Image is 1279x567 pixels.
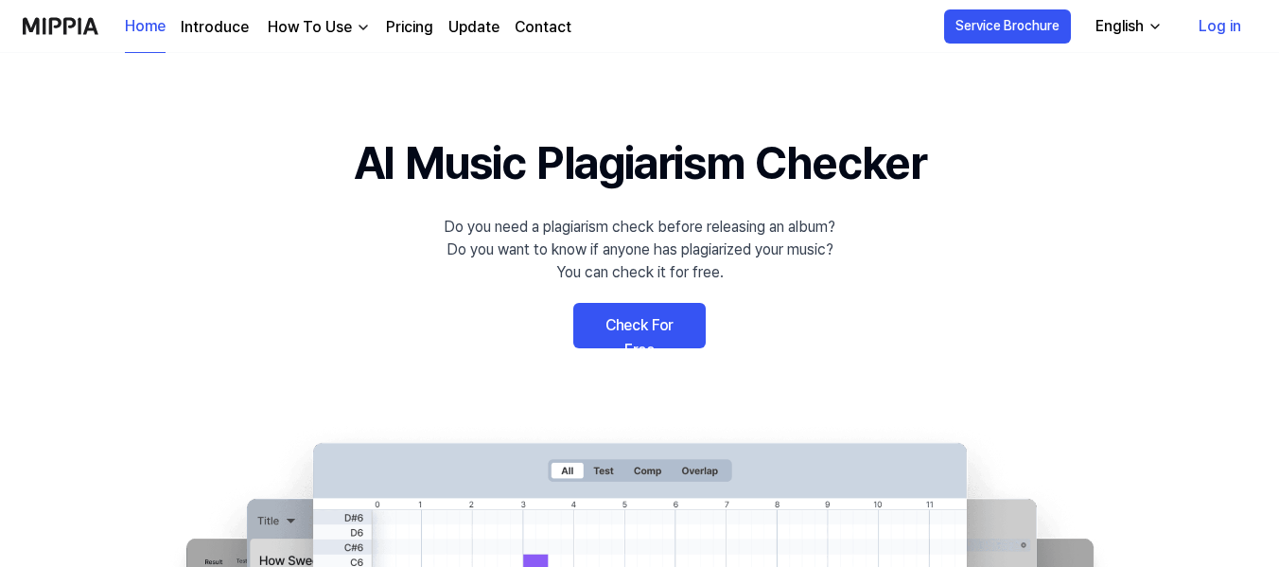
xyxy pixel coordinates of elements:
[386,16,433,39] a: Pricing
[125,1,166,53] a: Home
[264,16,356,39] div: How To Use
[444,216,835,284] div: Do you need a plagiarism check before releasing an album? Do you want to know if anyone has plagi...
[354,129,926,197] h1: AI Music Plagiarism Checker
[181,16,249,39] a: Introduce
[356,20,371,35] img: down
[1092,15,1148,38] div: English
[944,9,1071,44] button: Service Brochure
[515,16,571,39] a: Contact
[1080,8,1174,45] button: English
[264,16,371,39] button: How To Use
[448,16,499,39] a: Update
[573,303,706,348] a: Check For Free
